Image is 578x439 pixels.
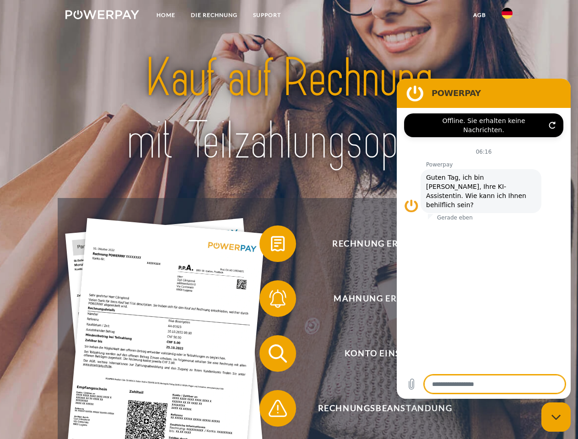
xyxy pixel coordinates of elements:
[502,8,513,19] img: de
[266,397,289,420] img: qb_warning.svg
[259,280,497,317] button: Mahnung erhalten?
[273,280,497,317] span: Mahnung erhalten?
[259,225,497,262] button: Rechnung erhalten?
[273,335,497,372] span: Konto einsehen
[87,44,491,175] img: title-powerpay_de.svg
[465,7,494,23] a: agb
[266,287,289,310] img: qb_bell.svg
[273,225,497,262] span: Rechnung erhalten?
[183,7,245,23] a: DIE RECHNUNG
[273,390,497,427] span: Rechnungsbeanstandung
[259,335,497,372] button: Konto einsehen
[266,342,289,365] img: qb_search.svg
[65,10,139,19] img: logo-powerpay-white.svg
[245,7,289,23] a: SUPPORT
[397,79,571,399] iframe: Messaging-Fenster
[266,232,289,255] img: qb_bill.svg
[149,7,183,23] a: Home
[259,390,497,427] button: Rechnungsbeanstandung
[541,402,571,432] iframe: Schaltfläche zum Öffnen des Messaging-Fensters; Konversation läuft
